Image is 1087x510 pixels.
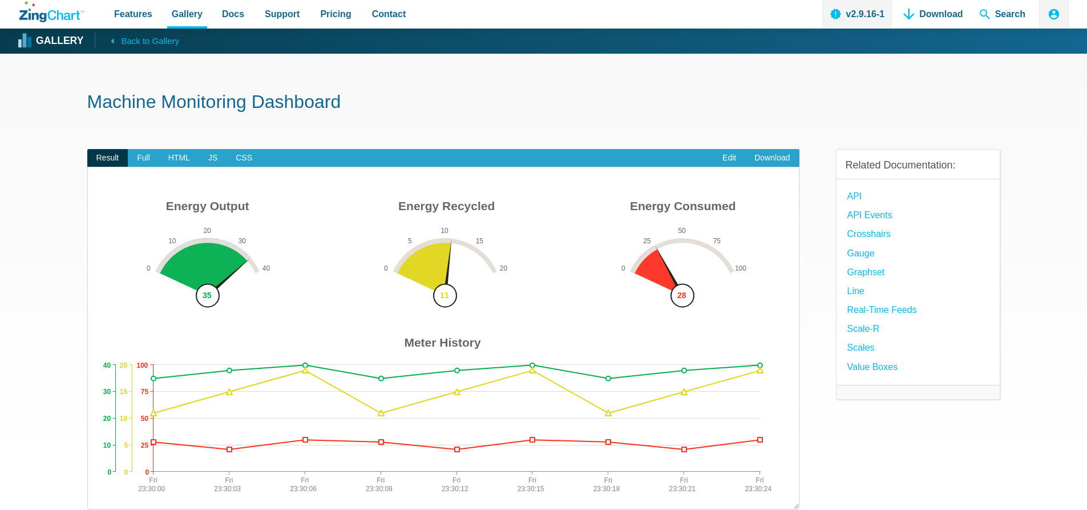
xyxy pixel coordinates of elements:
a: Back to Gallery [95,33,179,49]
span: Docs [222,6,244,22]
span: Back to Gallery [121,34,179,49]
h1: Machine Monitoring Dashboard [87,90,1000,116]
span: JS [199,149,227,167]
a: Value Boxes [847,359,898,375]
span: CSS [227,149,261,167]
a: API Events [847,207,892,223]
span: HTML [159,149,199,167]
span: Contact [372,6,406,22]
a: Crosshairs [847,226,891,242]
a: ZingChart Logo. Click to return to the homepage [19,1,84,22]
a: Download [745,149,799,167]
a: Gauge [847,246,875,261]
a: Gallery [19,33,83,50]
a: Real-Time Feeds [847,302,917,318]
span: Full [128,149,159,167]
a: Edit [713,149,745,167]
a: Graphset [847,264,885,280]
span: Support [265,6,300,22]
span: Features [114,6,152,22]
a: API [847,188,862,204]
a: Scale-R [847,321,880,336]
span: Gallery [172,6,203,22]
div: ​ [87,167,799,509]
a: Scales [847,340,875,355]
span: Pricing [320,6,351,22]
a: Line [847,283,864,299]
span: Result [87,149,128,167]
strong: Gallery [36,36,83,46]
h3: Related Documentation: [846,159,991,172]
